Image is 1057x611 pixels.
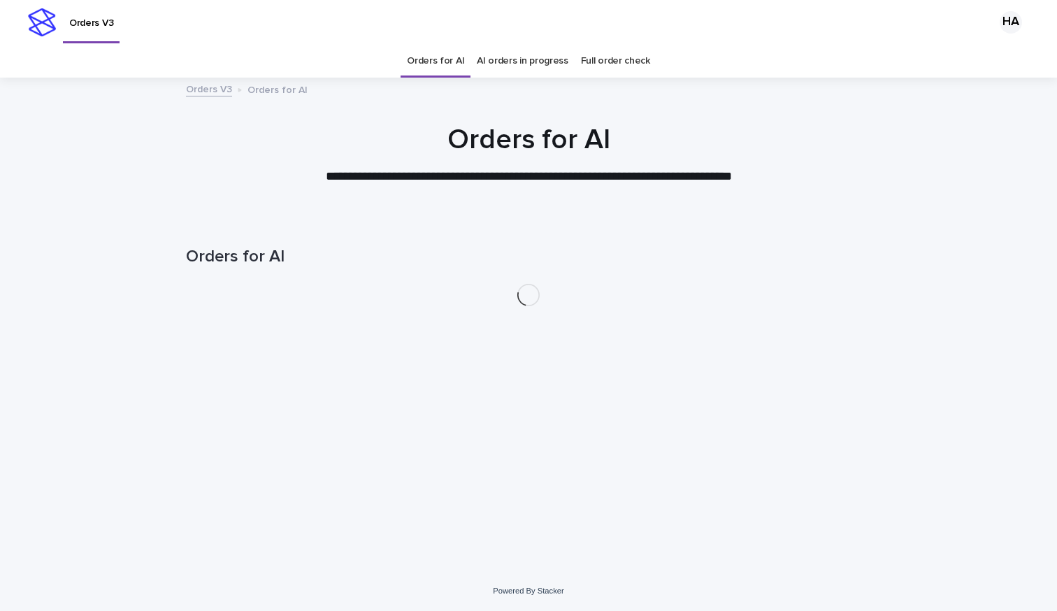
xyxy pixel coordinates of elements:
a: Orders for AI [407,45,464,78]
p: Orders for AI [247,81,308,96]
h1: Orders for AI [186,123,871,157]
img: stacker-logo-s-only.png [28,8,56,36]
h1: Orders for AI [186,247,871,267]
div: HA [1000,11,1022,34]
a: Powered By Stacker [493,587,563,595]
a: Full order check [581,45,650,78]
a: Orders V3 [186,80,232,96]
a: AI orders in progress [477,45,568,78]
